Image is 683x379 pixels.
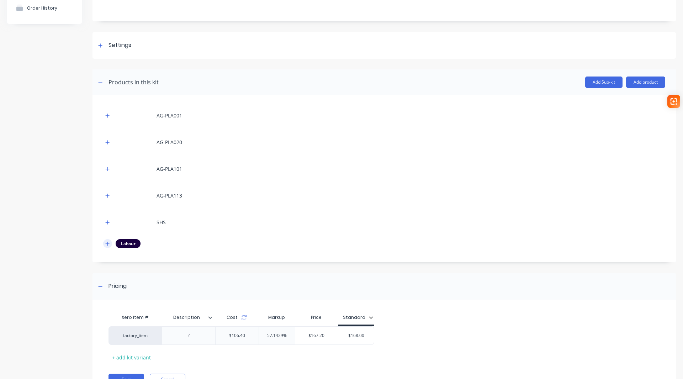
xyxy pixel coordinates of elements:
div: AG-PLA113 [157,192,182,199]
div: factory_item [116,332,155,339]
div: Pricing [108,282,127,291]
div: AG-PLA020 [157,138,182,146]
div: Markup [259,310,295,325]
div: $106.40 [223,327,251,344]
button: Add Sub-kit [585,77,623,88]
div: + add kit variant [108,352,154,363]
div: Standard [343,314,365,321]
div: 57.1429% [259,327,295,344]
div: SHS [157,219,166,226]
div: Labour [116,239,141,248]
div: AG-PLA101 [157,165,182,173]
div: Description [162,309,211,326]
div: factory_item$106.4057.1429%$167.20$168.00 [108,326,374,345]
button: Standard [339,312,377,323]
div: Xero Item # [108,310,162,325]
div: Order History [27,5,57,11]
span: Cost [227,314,238,321]
div: Settings [108,41,131,50]
div: $168.00 [338,327,374,344]
div: $167.20 [295,327,338,344]
div: Products in this kit [108,78,159,86]
div: AG-PLA001 [157,112,182,119]
button: Add product [626,77,665,88]
div: Price [295,310,338,325]
div: Cost [215,310,259,325]
div: Description [162,310,215,325]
